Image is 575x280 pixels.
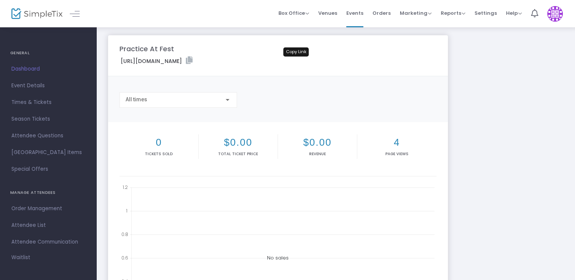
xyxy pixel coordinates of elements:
span: Box Office [278,9,309,17]
h2: $0.00 [280,137,355,148]
span: Season Tickets [11,114,85,124]
p: Tickets sold [121,151,197,157]
span: Orders [372,3,391,23]
span: Venues [318,3,337,23]
span: Times & Tickets [11,98,85,107]
span: All times [126,96,147,102]
span: Reports [441,9,465,17]
span: Events [346,3,363,23]
span: Marketing [400,9,432,17]
p: Revenue [280,151,355,157]
span: Attendee List [11,220,85,230]
span: Attendee Questions [11,131,85,141]
h2: $0.00 [200,137,276,148]
h4: MANAGE ATTENDEES [10,185,86,200]
h4: GENERAL [10,46,86,61]
span: Attendee Communication [11,237,85,247]
span: Special Offers [11,164,85,174]
span: [GEOGRAPHIC_DATA] Items [11,148,85,157]
span: Dashboard [11,64,85,74]
span: Order Management [11,204,85,214]
h2: 4 [359,137,435,148]
p: Total Ticket Price [200,151,276,157]
span: Event Details [11,81,85,91]
span: Waitlist [11,254,30,261]
p: Page Views [359,151,435,157]
span: Help [506,9,522,17]
m-panel-title: Practice At Fest [119,44,174,54]
h2: 0 [121,137,197,148]
span: Settings [474,3,497,23]
label: [URL][DOMAIN_NAME] [121,57,193,65]
div: Copy Link [283,47,309,57]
